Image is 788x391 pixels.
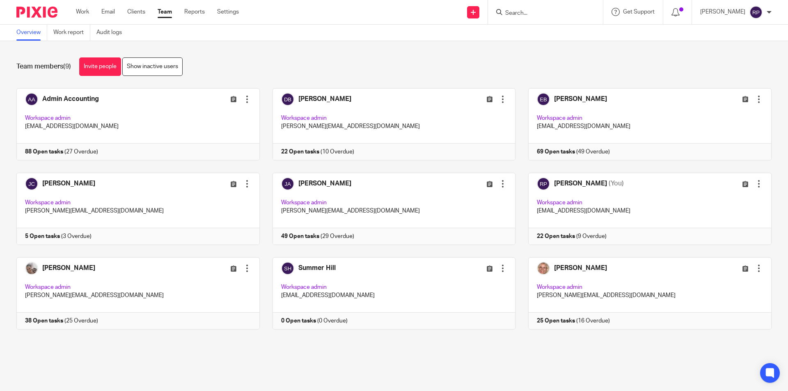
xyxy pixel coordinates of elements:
img: svg%3E [749,6,763,19]
span: Get Support [623,9,655,15]
h1: Team members [16,62,71,71]
a: Show inactive users [122,57,183,76]
img: Pixie [16,7,57,18]
a: Clients [127,8,145,16]
a: Audit logs [96,25,128,41]
a: Reports [184,8,205,16]
span: (9) [63,63,71,70]
a: Overview [16,25,47,41]
p: [PERSON_NAME] [700,8,745,16]
a: Team [158,8,172,16]
a: Email [101,8,115,16]
a: Work report [53,25,90,41]
a: Work [76,8,89,16]
a: Invite people [79,57,121,76]
a: Settings [217,8,239,16]
input: Search [504,10,578,17]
